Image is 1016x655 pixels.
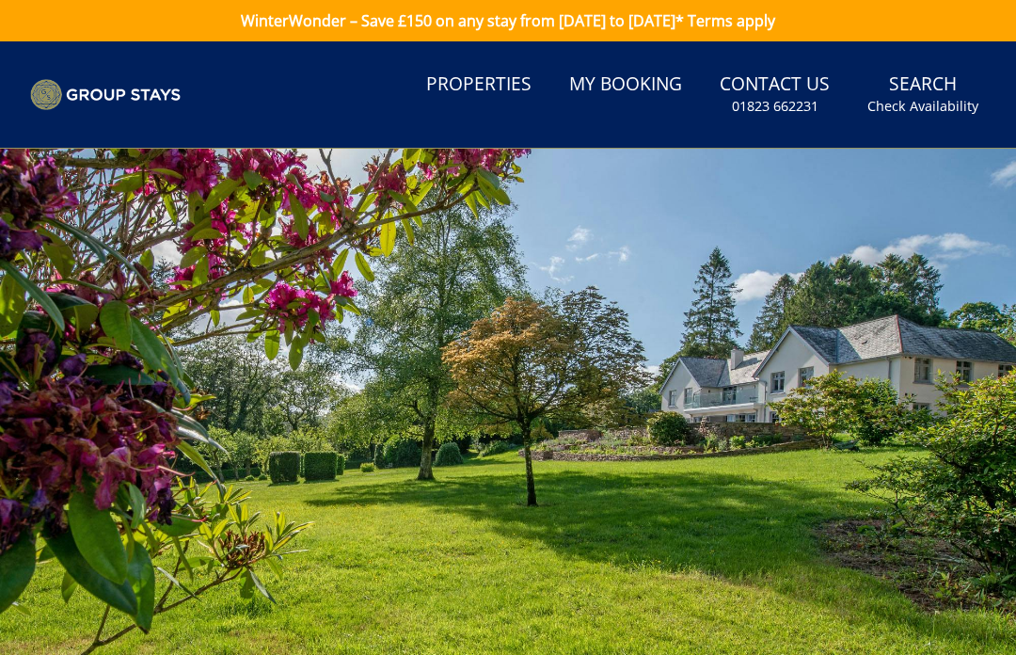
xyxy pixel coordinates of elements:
img: Group Stays [30,79,181,111]
a: Properties [419,64,539,106]
small: 01823 662231 [732,97,818,116]
small: Check Availability [867,97,978,116]
a: Contact Us01823 662231 [712,64,837,125]
a: SearchCheck Availability [860,64,986,125]
a: My Booking [562,64,690,106]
